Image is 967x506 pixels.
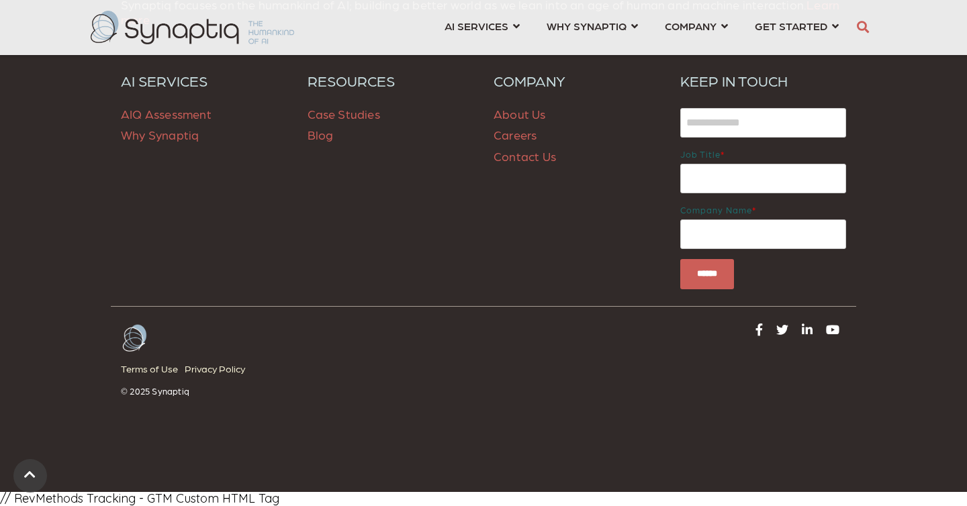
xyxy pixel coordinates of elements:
[308,72,474,89] a: RESOURCES
[121,360,473,386] div: Navigation Menu
[494,107,546,121] a: About Us
[665,13,728,38] a: COMPANY
[494,128,537,142] a: Careers
[445,17,508,35] span: AI SERVICES
[308,107,380,121] a: Case Studies
[431,3,852,52] nav: menu
[185,360,252,378] a: Privacy Policy
[121,107,212,121] a: AIQ Assessment
[308,128,334,142] a: Blog
[680,149,721,159] span: Job title
[680,205,752,215] span: Company name
[547,17,627,35] span: WHY SYNAPTIQ
[755,17,827,35] span: GET STARTED
[121,323,148,353] img: Arctic-White Butterfly logo
[680,72,847,89] h6: KEEP IN TOUCH
[121,72,287,89] a: AI SERVICES
[121,386,473,397] p: © 2025 Synaptiq
[494,72,660,89] a: COMPANY
[494,149,556,163] a: Contact Us
[547,13,638,38] a: WHY SYNAPTIQ
[755,13,839,38] a: GET STARTED
[121,128,199,142] a: Why Synaptiq
[445,13,520,38] a: AI SERVICES
[121,360,185,378] a: Terms of Use
[91,11,294,44] img: synaptiq logo-2
[665,17,717,35] span: COMPANY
